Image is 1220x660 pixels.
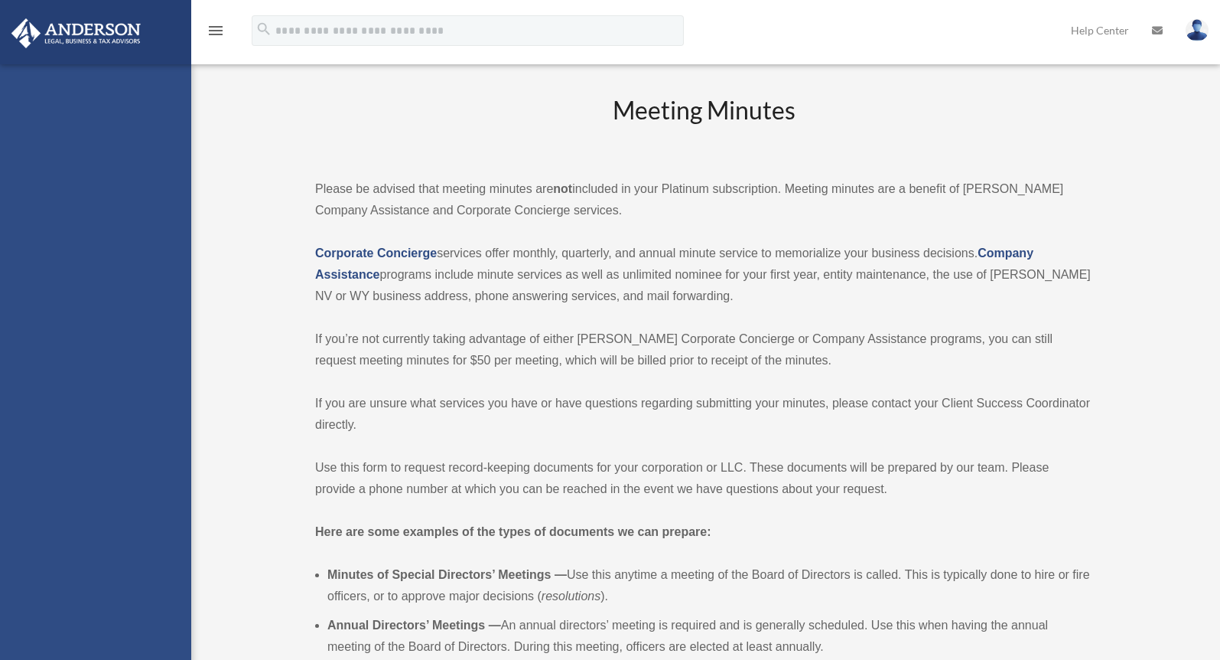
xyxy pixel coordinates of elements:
[315,243,1092,307] p: services offer monthly, quarterly, and annual minute service to memorialize your business decisio...
[315,457,1092,500] p: Use this form to request record-keeping documents for your corporation or LLC. These documents wi...
[327,615,1092,658] li: An annual directors’ meeting is required and is generally scheduled. Use this when having the ann...
[327,564,1092,607] li: Use this anytime a meeting of the Board of Directors is called. This is typically done to hire or...
[553,182,572,195] strong: not
[327,568,567,581] b: Minutes of Special Directors’ Meetings —
[7,18,145,48] img: Anderson Advisors Platinum Portal
[255,21,272,38] i: search
[207,27,225,40] a: menu
[1186,19,1209,41] img: User Pic
[315,328,1092,371] p: If you’re not currently taking advantage of either [PERSON_NAME] Corporate Concierge or Company A...
[207,21,225,40] i: menu
[315,247,437,260] a: Corporate Concierge
[315,525,711,538] strong: Here are some examples of the types of documents we can prepare:
[542,590,600,603] em: resolutions
[327,619,501,632] b: Annual Directors’ Meetings —
[315,178,1092,221] p: Please be advised that meeting minutes are included in your Platinum subscription. Meeting minute...
[315,93,1092,157] h2: Meeting Minutes
[315,393,1092,436] p: If you are unsure what services you have or have questions regarding submitting your minutes, ple...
